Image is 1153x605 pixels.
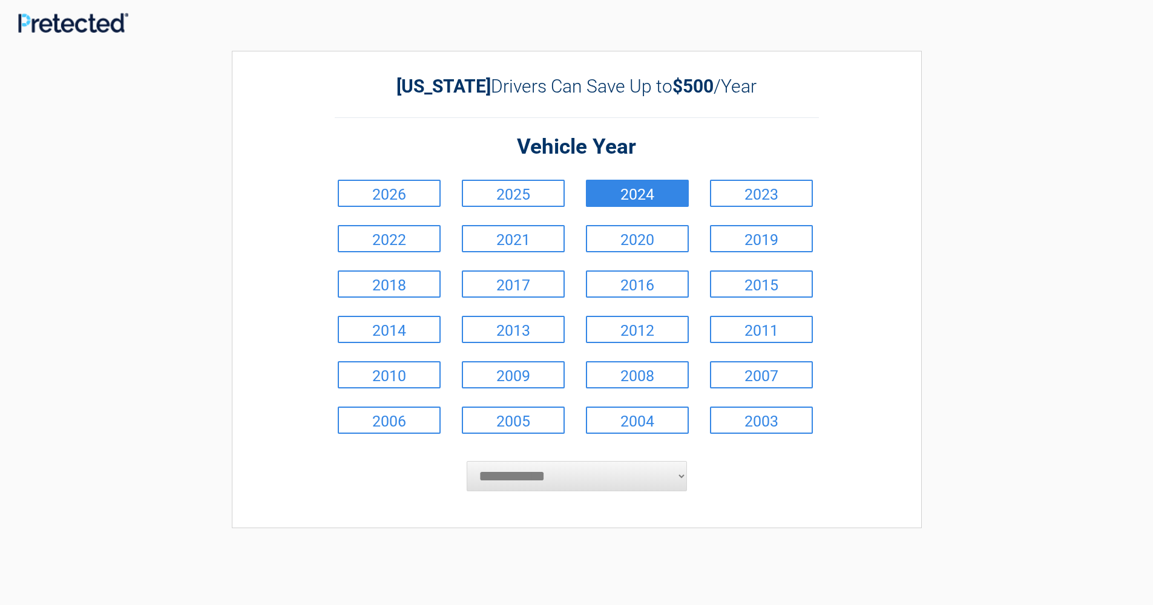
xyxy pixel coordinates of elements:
h2: Vehicle Year [335,133,819,162]
a: 2005 [462,407,565,434]
a: 2019 [710,225,813,252]
a: 2009 [462,361,565,388]
a: 2023 [710,180,813,207]
a: 2017 [462,270,565,298]
a: 2007 [710,361,813,388]
a: 2020 [586,225,689,252]
img: Main Logo [18,13,128,33]
a: 2011 [710,316,813,343]
a: 2013 [462,316,565,343]
a: 2024 [586,180,689,207]
a: 2008 [586,361,689,388]
a: 2026 [338,180,441,207]
a: 2010 [338,361,441,388]
a: 2004 [586,407,689,434]
h2: Drivers Can Save Up to /Year [335,76,819,97]
b: $500 [672,76,714,97]
a: 2016 [586,270,689,298]
a: 2018 [338,270,441,298]
a: 2006 [338,407,441,434]
a: 2015 [710,270,813,298]
a: 2014 [338,316,441,343]
a: 2022 [338,225,441,252]
a: 2025 [462,180,565,207]
a: 2012 [586,316,689,343]
a: 2021 [462,225,565,252]
a: 2003 [710,407,813,434]
b: [US_STATE] [396,76,491,97]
